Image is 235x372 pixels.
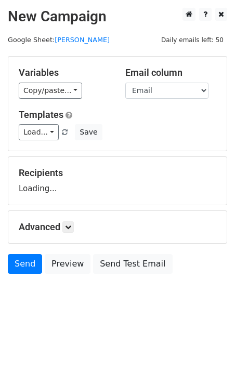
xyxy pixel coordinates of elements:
[19,167,216,194] div: Loading...
[19,167,216,179] h5: Recipients
[19,124,59,140] a: Load...
[8,36,110,44] small: Google Sheet:
[45,254,90,274] a: Preview
[158,36,227,44] a: Daily emails left: 50
[158,34,227,46] span: Daily emails left: 50
[125,67,216,78] h5: Email column
[75,124,102,140] button: Save
[19,109,63,120] a: Templates
[8,8,227,25] h2: New Campaign
[8,254,42,274] a: Send
[19,83,82,99] a: Copy/paste...
[19,67,110,78] h5: Variables
[93,254,172,274] a: Send Test Email
[55,36,110,44] a: [PERSON_NAME]
[19,221,216,233] h5: Advanced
